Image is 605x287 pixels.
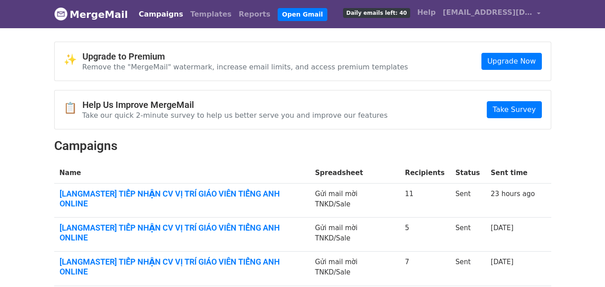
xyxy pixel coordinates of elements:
[443,7,532,18] span: [EMAIL_ADDRESS][DOMAIN_NAME]
[485,163,541,184] th: Sent time
[64,53,82,66] span: ✨
[439,4,544,25] a: [EMAIL_ADDRESS][DOMAIN_NAME]
[450,218,485,252] td: Sent
[187,5,235,23] a: Templates
[235,5,274,23] a: Reports
[60,257,305,276] a: [LANGMASTER] TIẾP NHẬN CV VỊ TRÍ GIÁO VIÊN TIẾNG ANH ONLINE
[339,4,413,21] a: Daily emails left: 40
[491,190,535,198] a: 23 hours ago
[310,252,400,286] td: Gửi mail mời TNKD/Sale
[491,224,514,232] a: [DATE]
[54,138,551,154] h2: Campaigns
[54,5,128,24] a: MergeMail
[487,101,541,118] a: Take Survey
[399,184,450,218] td: 11
[343,8,410,18] span: Daily emails left: 40
[491,258,514,266] a: [DATE]
[82,62,408,72] p: Remove the "MergeMail" watermark, increase email limits, and access premium templates
[60,223,305,242] a: [LANGMASTER] TIẾP NHẬN CV VỊ TRÍ GIÁO VIÊN TIẾNG ANH ONLINE
[54,7,68,21] img: MergeMail logo
[82,99,388,110] h4: Help Us Improve MergeMail
[82,111,388,120] p: Take our quick 2-minute survey to help us better serve you and improve our features
[399,163,450,184] th: Recipients
[310,163,400,184] th: Spreadsheet
[135,5,187,23] a: Campaigns
[481,53,541,70] a: Upgrade Now
[450,252,485,286] td: Sent
[399,252,450,286] td: 7
[278,8,327,21] a: Open Gmail
[60,189,305,208] a: [LANGMASTER] TIẾP NHẬN CV VỊ TRÍ GIÁO VIÊN TIẾNG ANH ONLINE
[414,4,439,21] a: Help
[310,218,400,252] td: Gửi mail mời TNKD/Sale
[450,163,485,184] th: Status
[82,51,408,62] h4: Upgrade to Premium
[64,102,82,115] span: 📋
[54,163,310,184] th: Name
[310,184,400,218] td: Gửi mail mời TNKD/Sale
[450,184,485,218] td: Sent
[399,218,450,252] td: 5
